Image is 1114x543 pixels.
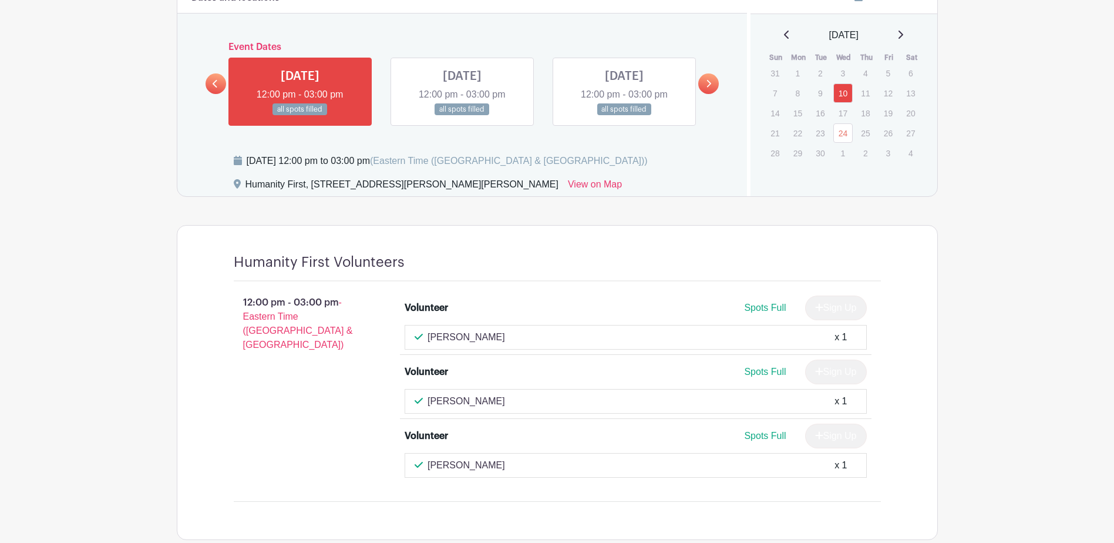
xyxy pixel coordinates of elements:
[810,104,830,122] p: 16
[878,52,901,63] th: Fri
[215,291,386,357] p: 12:00 pm - 03:00 pm
[879,104,898,122] p: 19
[901,64,920,82] p: 6
[901,84,920,102] p: 13
[856,124,875,142] p: 25
[810,64,830,82] p: 2
[901,124,920,142] p: 27
[833,83,853,103] a: 10
[855,52,878,63] th: Thu
[810,144,830,162] p: 30
[744,431,786,441] span: Spots Full
[428,330,505,344] p: [PERSON_NAME]
[428,394,505,408] p: [PERSON_NAME]
[568,177,622,196] a: View on Map
[856,104,875,122] p: 18
[243,297,353,350] span: - Eastern Time ([GEOGRAPHIC_DATA] & [GEOGRAPHIC_DATA])
[810,84,830,102] p: 9
[247,154,648,168] div: [DATE] 12:00 pm to 03:00 pm
[788,84,807,102] p: 8
[765,124,785,142] p: 21
[810,52,833,63] th: Tue
[405,365,448,379] div: Volunteer
[788,124,807,142] p: 22
[856,144,875,162] p: 2
[834,394,847,408] div: x 1
[788,104,807,122] p: 15
[765,104,785,122] p: 14
[901,104,920,122] p: 20
[405,301,448,315] div: Volunteer
[765,84,785,102] p: 7
[765,64,785,82] p: 31
[765,144,785,162] p: 28
[428,458,505,472] p: [PERSON_NAME]
[829,28,859,42] span: [DATE]
[901,144,920,162] p: 4
[787,52,810,63] th: Mon
[834,330,847,344] div: x 1
[370,156,648,166] span: (Eastern Time ([GEOGRAPHIC_DATA] & [GEOGRAPHIC_DATA]))
[834,458,847,472] div: x 1
[879,64,898,82] p: 5
[833,123,853,143] a: 24
[833,64,853,82] p: 3
[234,254,405,271] h4: Humanity First Volunteers
[405,429,448,443] div: Volunteer
[856,64,875,82] p: 4
[833,52,856,63] th: Wed
[833,104,853,122] p: 17
[879,84,898,102] p: 12
[788,144,807,162] p: 29
[900,52,923,63] th: Sat
[833,144,853,162] p: 1
[788,64,807,82] p: 1
[744,367,786,377] span: Spots Full
[245,177,558,196] div: Humanity First, [STREET_ADDRESS][PERSON_NAME][PERSON_NAME]
[810,124,830,142] p: 23
[856,84,875,102] p: 11
[744,303,786,313] span: Spots Full
[226,42,699,53] h6: Event Dates
[765,52,787,63] th: Sun
[879,124,898,142] p: 26
[879,144,898,162] p: 3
